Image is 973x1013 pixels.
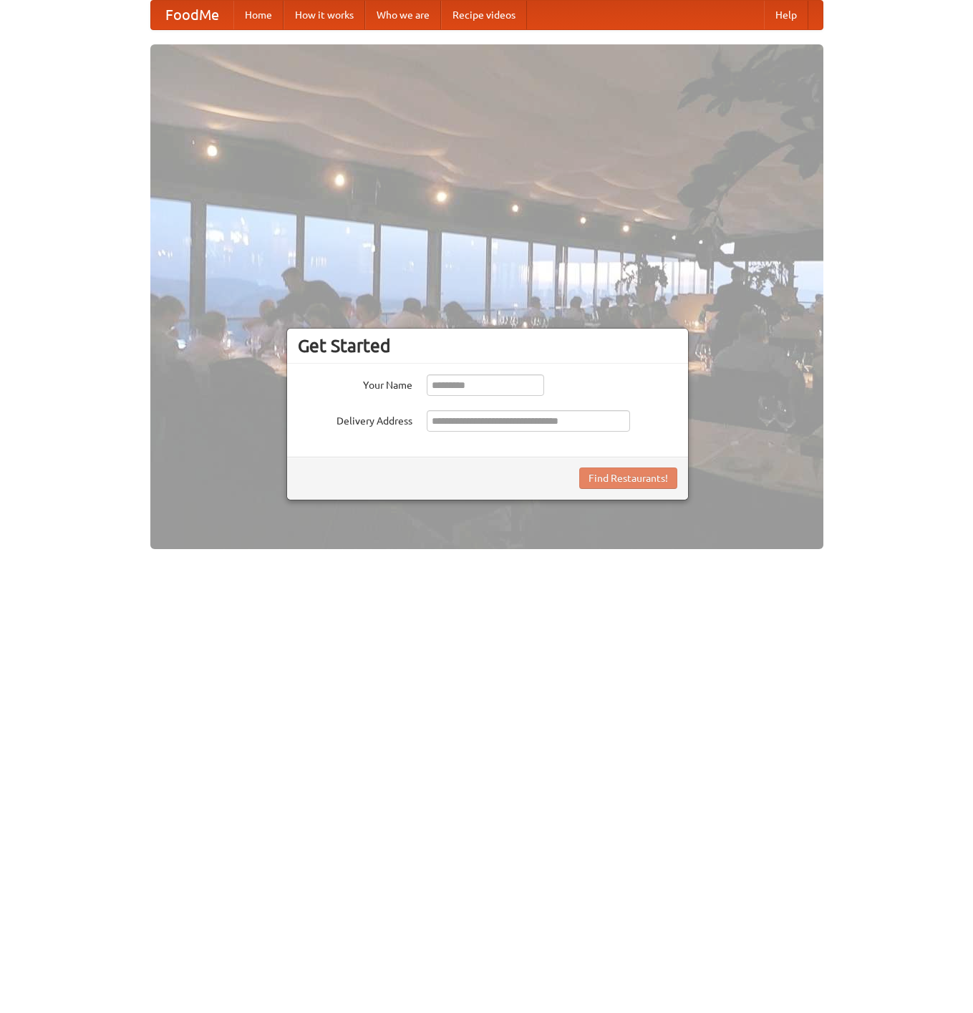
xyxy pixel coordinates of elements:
[579,467,677,489] button: Find Restaurants!
[764,1,808,29] a: Help
[298,410,412,428] label: Delivery Address
[233,1,284,29] a: Home
[441,1,527,29] a: Recipe videos
[298,335,677,357] h3: Get Started
[298,374,412,392] label: Your Name
[284,1,365,29] a: How it works
[365,1,441,29] a: Who we are
[151,1,233,29] a: FoodMe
